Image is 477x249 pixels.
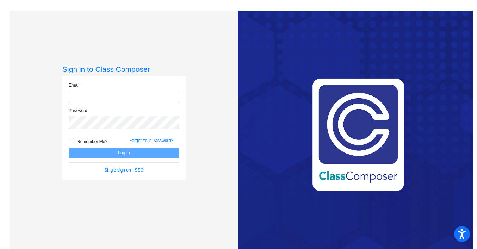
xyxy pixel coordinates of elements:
a: Single sign on - SSO [104,168,143,173]
label: Password [69,107,87,114]
a: Forgot Your Password? [129,138,173,143]
label: Email [69,82,79,88]
button: Log In [69,148,179,158]
span: Remember Me? [77,137,107,146]
h3: Sign in to Class Composer [62,65,186,74]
